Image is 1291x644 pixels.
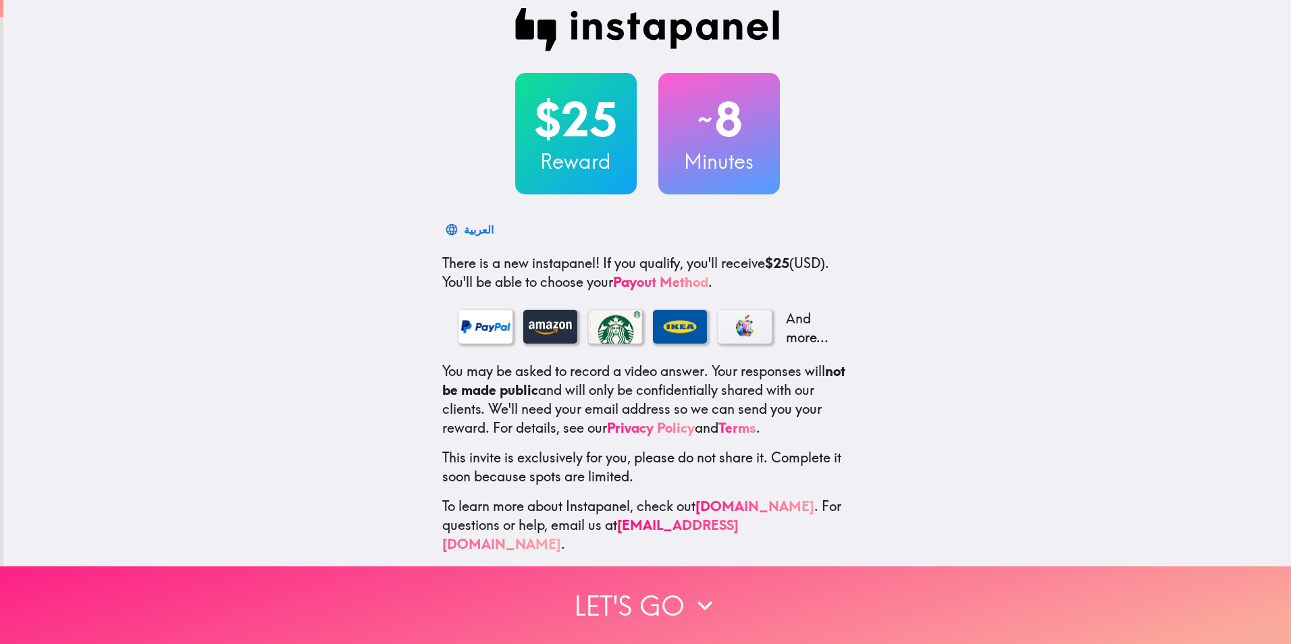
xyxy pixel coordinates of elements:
p: You may be asked to record a video answer. Your responses will and will only be confidentially sh... [442,362,853,437]
h2: $25 [515,92,637,147]
h2: 8 [658,92,780,147]
div: العربية [464,220,494,239]
button: العربية [442,216,499,243]
h3: Reward [515,147,637,176]
a: [DOMAIN_NAME] [695,498,814,514]
a: Privacy Policy [607,419,695,436]
p: This invite is exclusively for you, please do not share it. Complete it soon because spots are li... [442,448,853,486]
span: There is a new instapanel! [442,254,600,271]
a: [EMAIL_ADDRESS][DOMAIN_NAME] [442,516,739,552]
img: Instapanel [515,8,780,51]
p: And more... [783,309,837,347]
p: To learn more about Instapanel, check out . For questions or help, email us at . [442,497,853,554]
span: ~ [695,99,714,140]
b: not be made public [442,363,845,398]
a: Terms [718,419,756,436]
a: Payout Method [613,273,708,290]
h3: Minutes [658,147,780,176]
b: $25 [765,254,789,271]
p: If you qualify, you'll receive (USD) . You'll be able to choose your . [442,254,853,292]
